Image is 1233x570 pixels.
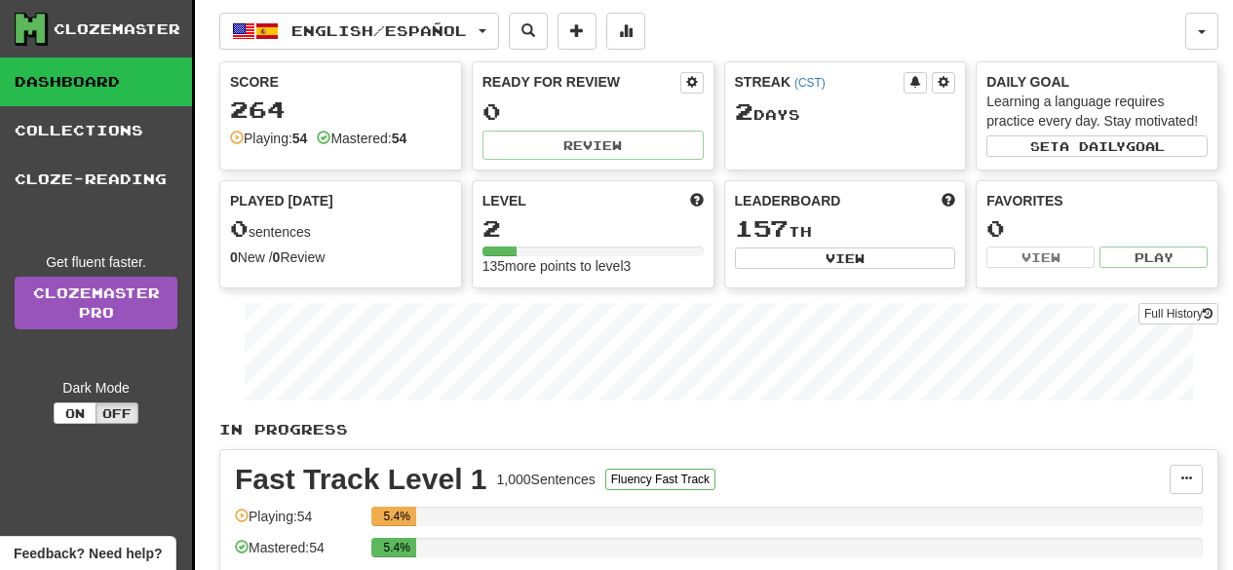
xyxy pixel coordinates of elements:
button: View [735,247,956,269]
div: Get fluent faster. [15,252,177,272]
strong: 54 [292,131,308,146]
button: Fluency Fast Track [605,469,715,490]
button: Add sentence to collection [558,13,597,50]
span: 2 [735,97,753,125]
span: 157 [735,214,789,242]
span: 0 [230,214,249,242]
div: Dark Mode [15,378,177,398]
strong: 54 [392,131,407,146]
div: 5.4% [377,507,416,526]
div: 1,000 Sentences [497,470,596,489]
div: Fast Track Level 1 [235,465,487,494]
div: Favorites [986,191,1208,210]
button: On [54,402,96,424]
div: sentences [230,216,451,242]
div: Streak [735,72,905,92]
div: 264 [230,97,451,122]
button: Search sentences [509,13,548,50]
strong: 0 [230,249,238,265]
div: 135 more points to level 3 [482,256,704,276]
button: Full History [1138,303,1218,324]
span: Open feedback widget [14,544,162,563]
button: English/Español [219,13,499,50]
div: New / Review [230,247,451,267]
a: ClozemasterPro [15,277,177,329]
div: 2 [482,216,704,241]
strong: 0 [273,249,281,265]
div: Day s [735,99,956,125]
div: Mastered: 54 [235,538,362,570]
div: Score [230,72,451,92]
span: Score more points to level up [690,191,704,210]
a: (CST) [794,76,826,90]
span: Played [DATE] [230,191,333,210]
span: This week in points, UTC [942,191,955,210]
div: 0 [482,99,704,124]
span: Leaderboard [735,191,841,210]
div: Daily Goal [986,72,1208,92]
button: Off [96,402,138,424]
button: Seta dailygoal [986,135,1208,157]
button: Play [1099,247,1208,268]
div: th [735,216,956,242]
div: Playing: 54 [235,507,362,539]
div: Clozemaster [54,19,180,39]
button: Review [482,131,704,160]
div: Learning a language requires practice every day. Stay motivated! [986,92,1208,131]
button: View [986,247,1095,268]
div: Ready for Review [482,72,680,92]
div: 0 [986,216,1208,241]
button: More stats [606,13,645,50]
div: Mastered: [317,129,406,148]
span: a daily [1060,139,1126,153]
span: Level [482,191,526,210]
div: 5.4% [377,538,416,557]
p: In Progress [219,420,1218,439]
div: Playing: [230,129,307,148]
span: English / Español [291,22,467,39]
